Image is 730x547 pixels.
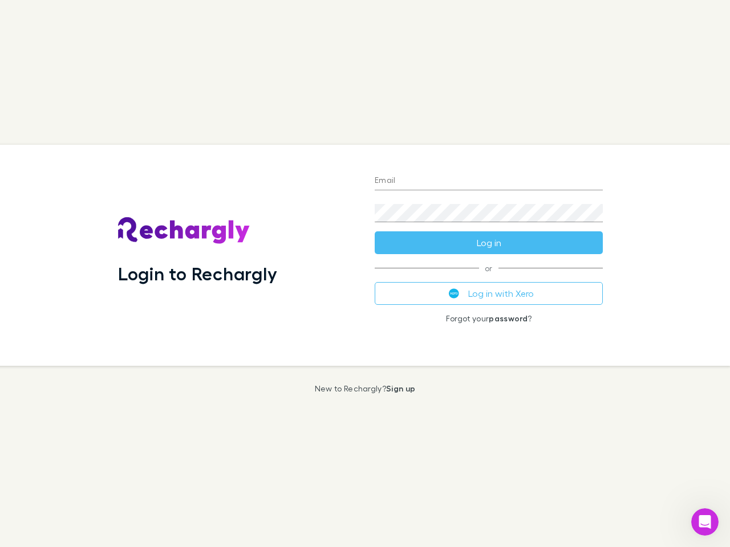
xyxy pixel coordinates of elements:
button: Log in with Xero [375,282,603,305]
h1: Login to Rechargly [118,263,277,284]
a: password [489,313,528,323]
p: New to Rechargly? [315,384,416,393]
button: Log in [375,231,603,254]
img: Xero's logo [449,288,459,299]
p: Forgot your ? [375,314,603,323]
img: Rechargly's Logo [118,217,250,244]
iframe: Intercom live chat [691,508,719,536]
a: Sign up [386,383,415,393]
